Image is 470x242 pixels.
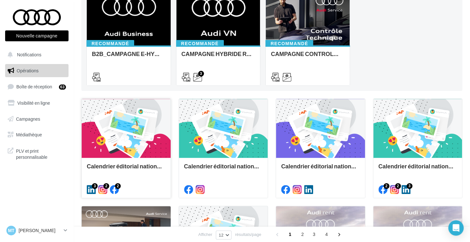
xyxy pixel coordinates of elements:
[4,80,70,93] a: Boîte de réception63
[219,232,223,238] span: 12
[235,231,261,238] span: résultats/page
[4,144,70,163] a: PLV et print personnalisable
[321,229,332,239] span: 4
[16,116,40,121] span: Campagnes
[4,128,70,141] a: Médiathèque
[17,100,50,106] span: Visibilité en ligne
[198,231,212,238] span: Afficher
[182,51,255,63] div: CAMPAGNE HYBRIDE RECHARGEABLE
[297,229,308,239] span: 2
[59,85,66,90] div: 63
[4,48,67,61] button: Notifications
[103,183,109,189] div: 2
[448,220,464,236] div: Open Intercom Messenger
[17,52,41,57] span: Notifications
[16,132,42,137] span: Médiathèque
[378,163,457,176] div: Calendrier éditorial national : du 02.09 au 15.09
[4,64,70,77] a: Opérations
[8,227,14,234] span: MT
[87,163,166,176] div: Calendrier éditorial national : semaine du 22.09 au 28.09
[5,30,69,41] button: Nouvelle campagne
[115,183,121,189] div: 2
[4,96,70,110] a: Visibilité en ligne
[86,40,134,47] div: Recommandé
[271,51,344,63] div: CAMPAGNE CONTROLE TECHNIQUE 25€ OCTOBRE
[198,71,204,77] div: 3
[16,147,66,160] span: PLV et print personnalisable
[309,229,319,239] span: 3
[395,183,401,189] div: 2
[5,224,69,237] a: MT [PERSON_NAME]
[19,227,61,234] p: [PERSON_NAME]
[92,51,166,63] div: B2B_CAMPAGNE E-HYBRID OCTOBRE
[384,183,389,189] div: 2
[92,183,98,189] div: 3
[16,84,52,89] span: Boîte de réception
[281,163,360,176] div: Calendrier éditorial national : semaine du 08.09 au 14.09
[265,40,313,47] div: Recommandé
[407,183,412,189] div: 3
[4,112,70,126] a: Campagnes
[176,40,224,47] div: Recommandé
[285,229,295,239] span: 1
[216,230,231,239] button: 12
[184,163,263,176] div: Calendrier éditorial national : semaine du 15.09 au 21.09
[17,68,38,73] span: Opérations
